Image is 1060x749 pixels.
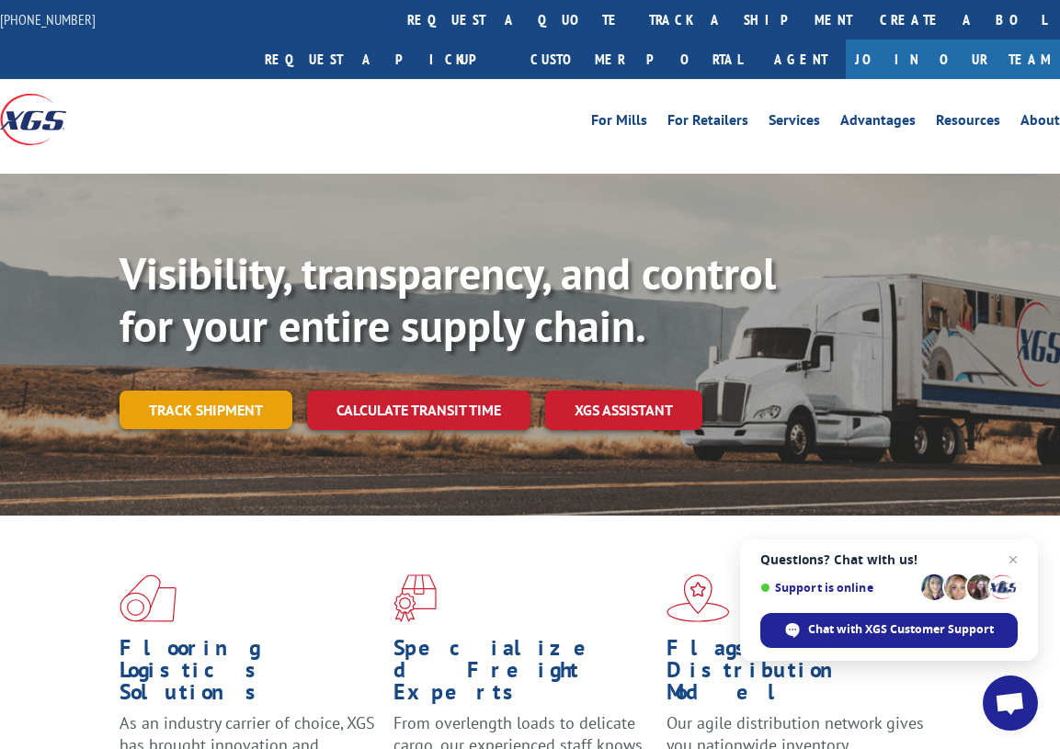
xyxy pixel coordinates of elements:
a: For Mills [591,113,647,133]
a: Resources [936,113,1000,133]
a: Services [769,113,820,133]
a: Calculate transit time [307,391,530,430]
a: For Retailers [667,113,748,133]
span: Questions? Chat with us! [760,552,1018,567]
a: XGS ASSISTANT [545,391,702,430]
span: Support is online [760,581,915,595]
img: xgs-icon-flagship-distribution-model-red [667,574,730,622]
a: Track shipment [120,391,292,429]
img: xgs-icon-focused-on-flooring-red [393,574,437,622]
a: Advantages [840,113,916,133]
b: Visibility, transparency, and control for your entire supply chain. [120,244,776,355]
h1: Flooring Logistics Solutions [120,637,380,712]
span: Close chat [1002,549,1024,571]
div: Chat with XGS Customer Support [760,613,1018,648]
a: About [1020,113,1060,133]
a: Join Our Team [846,40,1060,79]
a: Agent [756,40,846,79]
div: Open chat [983,675,1038,731]
span: Chat with XGS Customer Support [808,621,994,638]
h1: Specialized Freight Experts [393,637,654,712]
a: Customer Portal [517,40,756,79]
h1: Flagship Distribution Model [667,637,927,712]
img: xgs-icon-total-supply-chain-intelligence-red [120,574,177,622]
a: Request a pickup [251,40,517,79]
